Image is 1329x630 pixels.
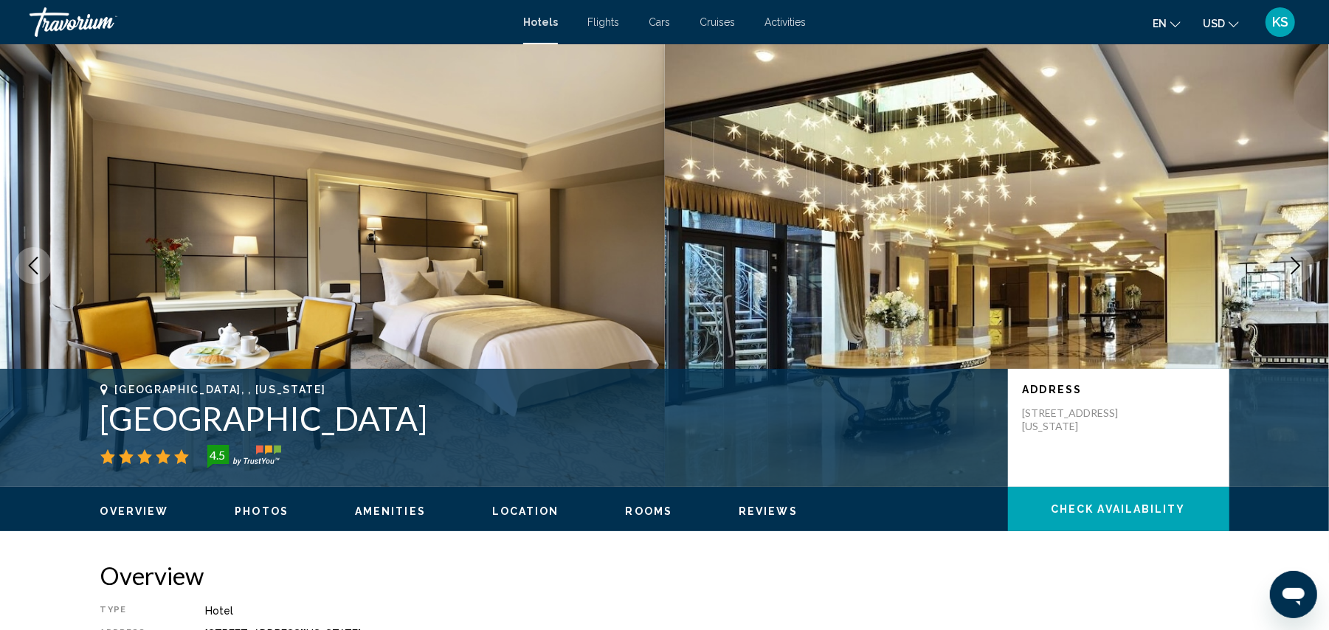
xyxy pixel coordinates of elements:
[649,16,670,28] a: Cars
[30,7,508,37] a: Travorium
[1051,504,1186,516] span: Check Availability
[492,505,559,517] span: Location
[1277,247,1314,284] button: Next image
[100,399,993,437] h1: [GEOGRAPHIC_DATA]
[764,16,806,28] a: Activities
[626,505,673,518] button: Rooms
[1023,406,1141,433] p: [STREET_ADDRESS][US_STATE]
[15,247,52,284] button: Previous image
[100,505,169,518] button: Overview
[1272,15,1288,30] span: KS
[235,505,289,517] span: Photos
[1023,384,1215,395] p: Address
[700,16,735,28] a: Cruises
[100,605,168,617] div: Type
[1270,571,1317,618] iframe: Кнопка запуска окна обмена сообщениями
[1203,18,1225,30] span: USD
[205,605,1229,617] div: Hotel
[1153,18,1167,30] span: en
[626,505,673,517] span: Rooms
[739,505,798,517] span: Reviews
[492,505,559,518] button: Location
[1153,13,1181,34] button: Change language
[203,446,232,464] div: 4.5
[100,561,1229,590] h2: Overview
[523,16,558,28] a: Hotels
[1261,7,1299,38] button: User Menu
[1008,487,1229,531] button: Check Availability
[355,505,426,518] button: Amenities
[100,505,169,517] span: Overview
[207,445,281,468] img: trustyou-badge-hor.svg
[355,505,426,517] span: Amenities
[235,505,289,518] button: Photos
[1203,13,1239,34] button: Change currency
[587,16,619,28] a: Flights
[739,505,798,518] button: Reviews
[115,384,326,395] span: [GEOGRAPHIC_DATA], , [US_STATE]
